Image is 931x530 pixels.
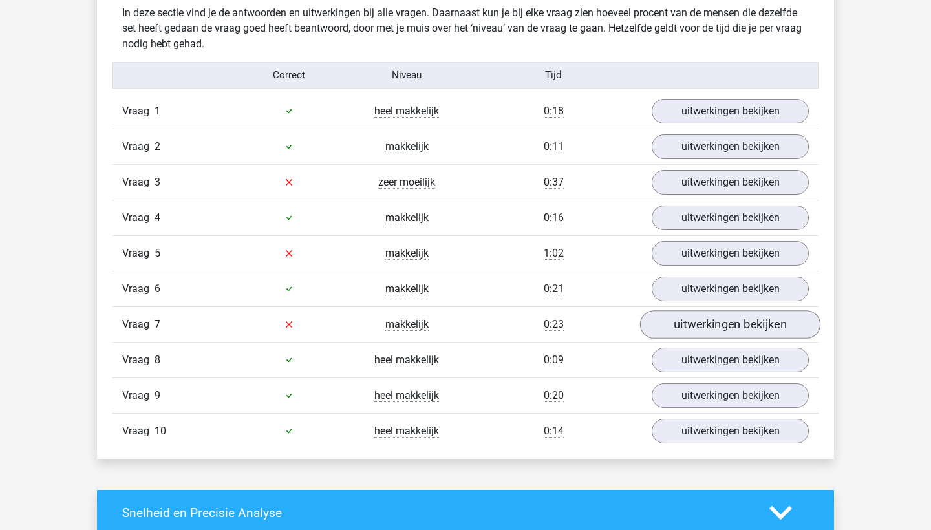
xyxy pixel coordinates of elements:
span: Vraag [122,246,155,261]
span: Vraag [122,388,155,403]
a: uitwerkingen bekijken [652,383,809,408]
a: uitwerkingen bekijken [652,99,809,123]
span: makkelijk [385,282,429,295]
div: Niveau [348,68,465,83]
span: 8 [155,354,160,366]
div: Correct [231,68,348,83]
span: zeer moeilijk [378,176,435,189]
span: 1:02 [544,247,564,260]
span: 0:11 [544,140,564,153]
span: 10 [155,425,166,437]
span: 1 [155,105,160,117]
span: Vraag [122,175,155,190]
span: 0:09 [544,354,564,366]
span: Vraag [122,139,155,154]
span: Vraag [122,210,155,226]
span: Vraag [122,352,155,368]
span: makkelijk [385,247,429,260]
span: heel makkelijk [374,354,439,366]
a: uitwerkingen bekijken [652,419,809,443]
a: uitwerkingen bekijken [652,206,809,230]
span: makkelijk [385,140,429,153]
a: uitwerkingen bekijken [640,310,820,339]
a: uitwerkingen bekijken [652,170,809,195]
span: 7 [155,318,160,330]
span: 5 [155,247,160,259]
h4: Snelheid en Precisie Analyse [122,505,750,520]
span: Vraag [122,103,155,119]
span: Vraag [122,423,155,439]
span: 0:21 [544,282,564,295]
a: uitwerkingen bekijken [652,134,809,159]
span: heel makkelijk [374,425,439,438]
span: 0:23 [544,318,564,331]
span: 0:20 [544,389,564,402]
span: 0:16 [544,211,564,224]
a: uitwerkingen bekijken [652,277,809,301]
span: 2 [155,140,160,153]
span: 0:37 [544,176,564,189]
span: makkelijk [385,318,429,331]
span: 9 [155,389,160,401]
div: Tijd [465,68,642,83]
span: 0:14 [544,425,564,438]
a: uitwerkingen bekijken [652,241,809,266]
span: Vraag [122,281,155,297]
span: makkelijk [385,211,429,224]
span: 6 [155,282,160,295]
span: heel makkelijk [374,389,439,402]
div: In deze sectie vind je de antwoorden en uitwerkingen bij alle vragen. Daarnaast kun je bij elke v... [112,5,819,52]
span: 3 [155,176,160,188]
span: 0:18 [544,105,564,118]
span: Vraag [122,317,155,332]
a: uitwerkingen bekijken [652,348,809,372]
span: heel makkelijk [374,105,439,118]
span: 4 [155,211,160,224]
